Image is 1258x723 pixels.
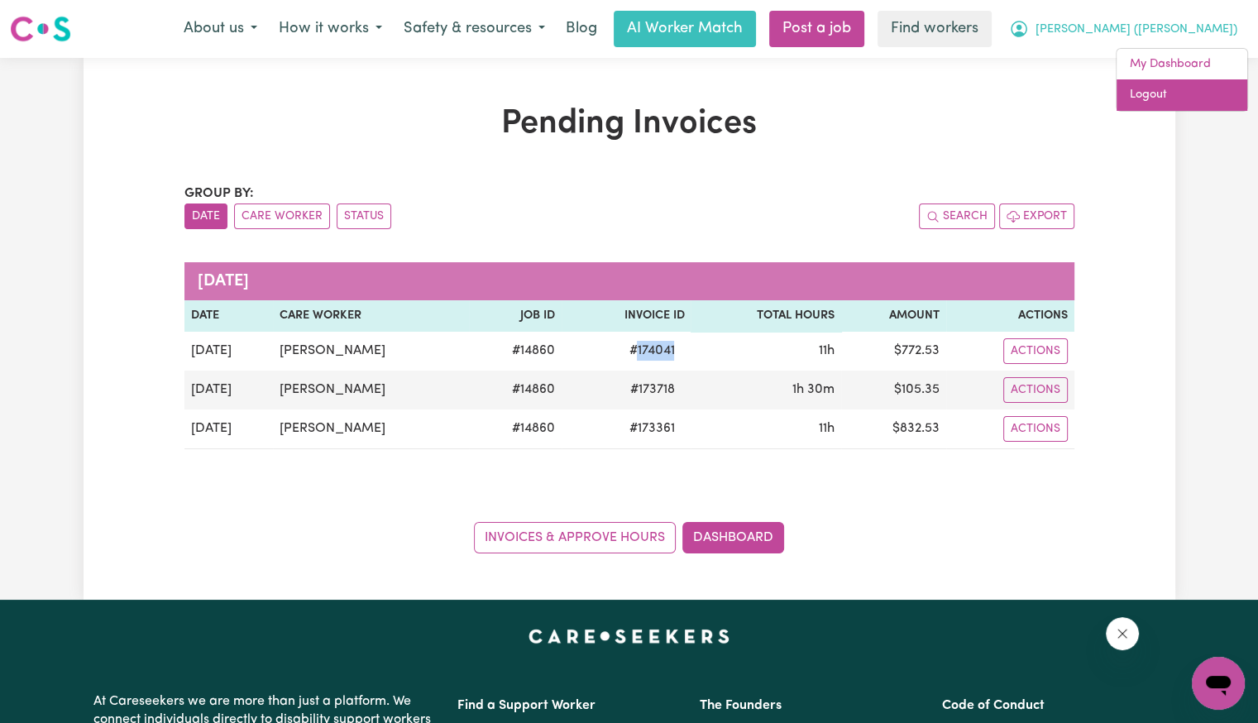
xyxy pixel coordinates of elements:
td: [PERSON_NAME] [273,371,469,409]
button: sort invoices by care worker [234,203,330,229]
td: $ 832.53 [841,409,946,449]
a: The Founders [700,699,782,712]
button: Export [999,203,1074,229]
span: # 173361 [619,419,684,438]
a: My Dashboard [1117,49,1247,80]
button: sort invoices by date [184,203,227,229]
span: Group by: [184,187,254,200]
a: Careseekers home page [529,630,729,643]
h1: Pending Invoices [184,104,1074,144]
a: Find a Support Worker [457,699,596,712]
th: Invoice ID [562,300,691,332]
td: [PERSON_NAME] [273,332,469,371]
span: [PERSON_NAME] ([PERSON_NAME]) [1036,21,1237,39]
iframe: Button to launch messaging window [1192,657,1245,710]
button: sort invoices by paid status [337,203,391,229]
a: Post a job [769,11,864,47]
td: [DATE] [184,409,273,449]
a: Dashboard [682,522,784,553]
div: My Account [1116,48,1248,112]
button: Actions [1003,377,1068,403]
th: Care Worker [273,300,469,332]
td: [DATE] [184,371,273,409]
td: $ 105.35 [841,371,946,409]
td: $ 772.53 [841,332,946,371]
th: Amount [841,300,946,332]
a: Code of Conduct [942,699,1045,712]
button: Safety & resources [393,12,556,46]
img: Careseekers logo [10,14,71,44]
span: 1 hour 30 minutes [792,383,835,396]
th: Date [184,300,273,332]
td: # 14860 [469,332,562,371]
a: AI Worker Match [614,11,756,47]
a: Careseekers logo [10,10,71,48]
button: Actions [1003,416,1068,442]
span: 11 hours [819,422,835,435]
caption: [DATE] [184,262,1074,300]
span: 11 hours [819,344,835,357]
a: Find workers [878,11,992,47]
button: Search [919,203,995,229]
td: [PERSON_NAME] [273,409,469,449]
button: How it works [268,12,393,46]
td: # 14860 [469,371,562,409]
td: [DATE] [184,332,273,371]
iframe: Close message [1106,617,1139,650]
th: Actions [946,300,1074,332]
th: Total Hours [691,300,840,332]
a: Invoices & Approve Hours [474,522,676,553]
span: Need any help? [10,12,100,25]
span: # 173718 [619,380,684,400]
th: Job ID [469,300,562,332]
button: My Account [998,12,1248,46]
span: # 174041 [619,341,684,361]
a: Blog [556,11,607,47]
button: About us [173,12,268,46]
td: # 14860 [469,409,562,449]
button: Actions [1003,338,1068,364]
a: Logout [1117,79,1247,111]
